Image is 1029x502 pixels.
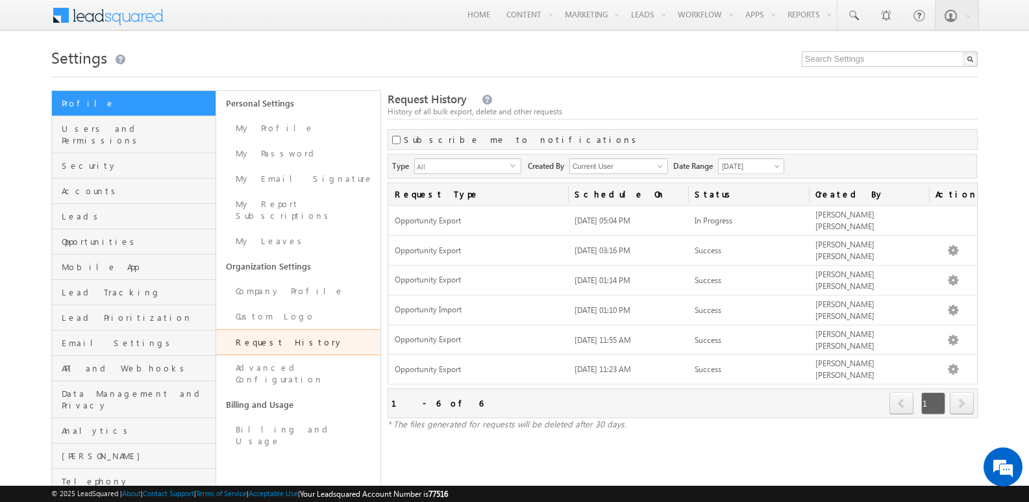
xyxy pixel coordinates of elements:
span: select [510,162,521,168]
span: Opportunity Export [395,216,562,227]
span: Actions [929,183,977,205]
a: [DATE] [718,158,784,174]
span: Date Range [673,158,718,172]
a: next [950,394,974,414]
a: Email Settings [52,331,216,356]
span: Success [695,245,721,255]
span: Opportunity Export [395,334,562,345]
a: Advanced Configuration [216,355,380,392]
a: API and Webhooks [52,356,216,381]
a: Analytics [52,418,216,444]
span: Opportunity Export [395,275,562,286]
span: Success [695,305,721,315]
span: [DATE] 11:23 AM [575,364,631,374]
span: [DATE] [719,160,780,172]
a: My Password [216,141,380,166]
a: Personal Settings [216,91,380,116]
span: 77516 [428,489,448,499]
span: [DATE] 01:14 PM [575,275,630,285]
span: next [950,392,974,414]
span: [DATE] 11:55 AM [575,335,631,345]
span: prev [889,392,913,414]
a: Custom Logo [216,304,380,329]
div: History of all bulk export, delete and other requests [388,106,978,118]
span: [PERSON_NAME] [PERSON_NAME] [815,210,874,231]
a: Organization Settings [216,254,380,279]
a: Status [688,183,808,205]
a: My Leaves [216,229,380,254]
a: Company Profile [216,279,380,304]
span: [DATE] 01:10 PM [575,305,630,315]
span: [PERSON_NAME] [PERSON_NAME] [815,299,874,321]
div: All [414,158,521,174]
a: Leads [52,204,216,229]
span: Success [695,364,721,374]
span: [PERSON_NAME] [62,450,212,462]
span: Security [62,160,212,171]
div: 1 - 6 of 6 [391,395,483,410]
span: Request History [388,92,467,107]
a: Acceptable Use [249,489,298,497]
span: Email Settings [62,337,212,349]
a: Schedule On [568,183,688,205]
span: 1 [921,392,945,414]
a: Lead Prioritization [52,305,216,331]
span: Leads [62,210,212,222]
a: Request Type [388,183,569,205]
span: Success [695,335,721,345]
span: © 2025 LeadSquared | | | | | [51,488,448,500]
span: Type [392,158,414,172]
span: Settings [51,47,107,68]
span: Users and Permissions [62,123,212,146]
a: My Profile [216,116,380,141]
a: prev [889,394,914,414]
span: API and Webhooks [62,362,212,374]
a: Contact Support [143,489,194,497]
a: [PERSON_NAME] [52,444,216,469]
a: Opportunities [52,229,216,255]
a: Show All Items [651,160,667,173]
span: [DATE] 03:16 PM [575,245,630,255]
a: Created By [809,183,929,205]
span: Analytics [62,425,212,436]
a: Mobile App [52,255,216,280]
span: Opportunity Export [395,364,562,375]
a: Request History [216,329,380,355]
a: Terms of Service [196,489,247,497]
span: Telephony [62,475,212,487]
span: [PERSON_NAME] [PERSON_NAME] [815,329,874,351]
span: Created By [528,158,569,172]
a: Telephony [52,469,216,494]
span: Accounts [62,185,212,197]
span: Opportunity Import [395,305,562,316]
a: My Report Subscriptions [216,192,380,229]
span: Success [695,275,721,285]
a: My Email Signature [216,166,380,192]
span: [PERSON_NAME] [PERSON_NAME] [815,270,874,291]
span: [PERSON_NAME] [PERSON_NAME] [815,358,874,380]
span: * The files generated for requests will be deleted after 30 days. [388,418,626,429]
input: Type to Search [569,158,668,174]
a: Billing and Usage [216,417,380,454]
span: [DATE] 05:04 PM [575,216,630,225]
input: Search Settings [802,51,978,67]
span: Data Management and Privacy [62,388,212,411]
a: Accounts [52,179,216,204]
a: Data Management and Privacy [52,381,216,418]
label: Subscribe me to notifications [404,134,641,145]
a: Security [52,153,216,179]
a: Billing and Usage [216,392,380,417]
a: Lead Tracking [52,280,216,305]
span: Your Leadsquared Account Number is [300,489,448,499]
span: Lead Prioritization [62,312,212,323]
span: In Progress [695,216,732,225]
a: Users and Permissions [52,116,216,153]
a: Profile [52,91,216,116]
span: Opportunities [62,236,212,247]
span: Lead Tracking [62,286,212,298]
a: About [122,489,141,497]
span: Opportunity Export [395,245,562,257]
span: [PERSON_NAME] [PERSON_NAME] [815,240,874,261]
span: Mobile App [62,261,212,273]
span: Profile [62,97,212,109]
